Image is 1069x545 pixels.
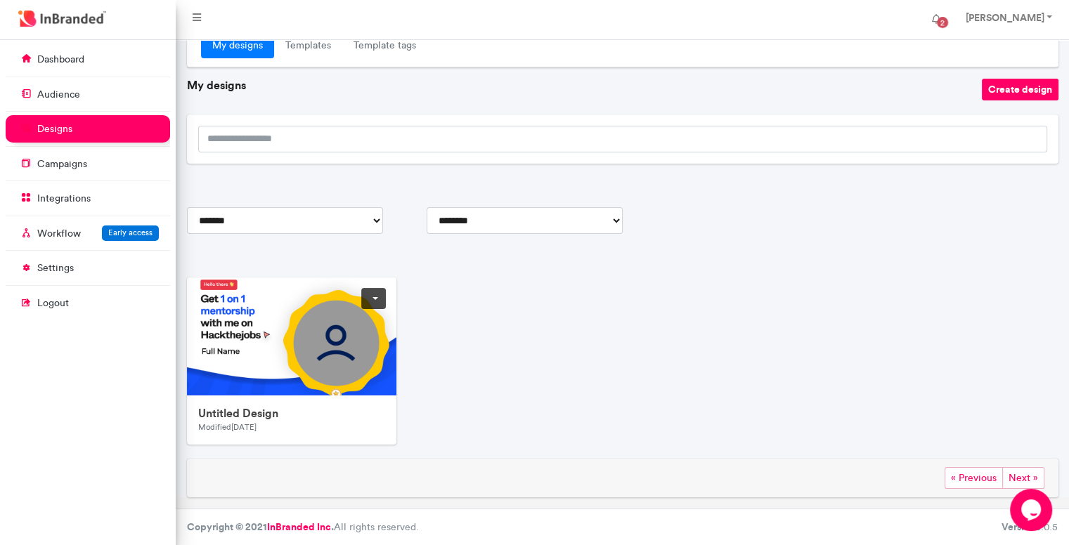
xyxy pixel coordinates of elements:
b: Version [1002,520,1035,533]
p: settings [37,261,74,275]
div: 3.0.5 [1002,520,1058,534]
p: designs [37,122,72,136]
img: InBranded Logo [15,7,110,30]
strong: Copyright © 2021 . [187,520,334,533]
a: WorkflowEarly access [6,220,170,247]
a: Template tags [342,33,427,58]
a: designs [6,115,170,142]
a: settings [6,254,170,281]
p: campaigns [37,157,87,171]
a: InBranded Inc [267,520,331,533]
a: Templates [274,33,342,58]
button: Create design [982,79,1058,100]
a: preview-of-Untitled DesignUntitled DesignModified[DATE] [187,277,397,445]
p: integrations [37,192,91,206]
p: logout [37,296,69,310]
a: dashboard [6,46,170,72]
small: Modified [DATE] [198,422,257,432]
span: Early access [108,228,153,237]
a: audience [6,81,170,107]
strong: [PERSON_NAME] [965,11,1044,24]
p: dashboard [37,53,84,67]
p: Workflow [37,227,81,241]
span: Next » [1002,467,1044,489]
span: 2 [937,17,948,28]
p: audience [37,88,80,102]
a: campaigns [6,150,170,177]
h6: My designs [187,79,982,92]
a: [PERSON_NAME] [951,6,1063,34]
a: My designs [201,33,274,58]
button: 2 [920,6,951,34]
a: integrations [6,185,170,211]
iframe: chat widget [1010,489,1055,531]
h6: Untitled Design [198,407,386,420]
